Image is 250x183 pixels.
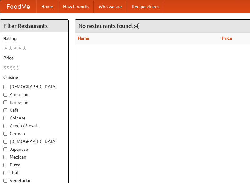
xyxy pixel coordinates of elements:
input: [DEMOGRAPHIC_DATA] [3,85,7,89]
label: Japanese [3,146,65,152]
input: Chinese [3,116,7,120]
label: Mexican [3,154,65,160]
label: German [3,130,65,137]
li: $ [16,64,19,71]
label: Cafe [3,107,65,113]
li: ★ [17,45,22,52]
a: Home [36,0,58,13]
h5: Price [3,55,65,61]
li: ★ [3,45,8,52]
label: Thai [3,170,65,176]
label: Barbecue [3,99,65,105]
a: Recipe videos [127,0,164,13]
a: Name [78,36,89,41]
label: Pizza [3,162,65,168]
input: Barbecue [3,100,7,104]
a: How it works [58,0,94,13]
label: [DEMOGRAPHIC_DATA] [3,84,65,90]
h5: Cuisine [3,74,65,80]
li: ★ [8,45,13,52]
input: [DEMOGRAPHIC_DATA] [3,140,7,144]
label: Chinese [3,115,65,121]
ng-pluralize: No restaurants found. :-( [78,23,139,29]
label: American [3,91,65,98]
li: $ [3,64,7,71]
a: Who we are [94,0,127,13]
input: American [3,93,7,97]
li: ★ [22,45,27,52]
label: [DEMOGRAPHIC_DATA] [3,138,65,145]
input: Thai [3,171,7,175]
input: Pizza [3,163,7,167]
li: $ [10,64,13,71]
li: $ [13,64,16,71]
li: ★ [13,45,17,52]
input: Czech / Slovak [3,124,7,128]
a: FoodMe [0,0,36,13]
input: Vegetarian [3,179,7,183]
input: Mexican [3,155,7,159]
label: Czech / Slovak [3,123,65,129]
h5: Rating [3,35,65,42]
a: Price [222,36,232,41]
input: German [3,132,7,136]
input: Cafe [3,108,7,112]
input: Japanese [3,147,7,151]
li: $ [7,64,10,71]
h4: Filter Restaurants [0,20,68,32]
